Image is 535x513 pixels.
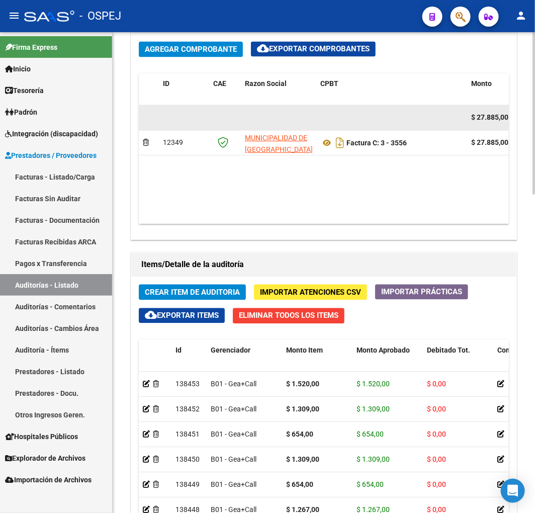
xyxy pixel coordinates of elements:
[286,380,319,388] strong: $ 1.520,00
[163,138,183,146] span: 12349
[145,311,219,320] span: Exportar Items
[427,455,446,463] span: $ 0,00
[282,339,352,384] datatable-header-cell: Monto Item
[427,430,446,438] span: $ 0,00
[145,45,237,54] span: Agregar Comprobante
[209,73,241,106] datatable-header-cell: CAE
[139,41,243,57] button: Agregar Comprobante
[159,73,209,106] datatable-header-cell: ID
[5,474,92,485] span: Importación de Archivos
[356,380,390,388] span: $ 1.520,00
[233,308,344,323] button: Eliminar Todos los Items
[79,5,121,27] span: - OSPEJ
[175,430,200,438] span: 138451
[241,73,316,106] datatable-header-cell: Razon Social
[175,405,200,413] span: 138452
[141,256,506,273] h1: Items/Detalle de la auditoría
[175,480,200,488] span: 138449
[356,405,390,413] span: $ 1.309,00
[175,346,182,354] span: Id
[207,339,282,384] datatable-header-cell: Gerenciador
[5,107,37,118] span: Padrón
[211,346,250,354] span: Gerenciador
[211,380,256,388] span: B01 - Gea+Call
[356,455,390,463] span: $ 1.309,00
[139,284,246,300] button: Crear Item de Auditoria
[427,405,446,413] span: $ 0,00
[254,284,367,300] button: Importar Atenciones CSV
[211,405,256,413] span: B01 - Gea+Call
[211,430,256,438] span: B01 - Gea+Call
[5,453,85,464] span: Explorador de Archivos
[257,42,269,54] mat-icon: cloud_download
[471,79,492,88] span: Monto
[245,79,287,88] span: Razon Social
[427,480,446,488] span: $ 0,00
[211,480,256,488] span: B01 - Gea+Call
[245,134,313,153] span: MUNICIPALIDAD DE [GEOGRAPHIC_DATA]
[5,150,97,161] span: Prestadores / Proveedores
[286,430,313,438] strong: $ 654,00
[333,135,346,151] i: Descargar documento
[352,339,423,384] datatable-header-cell: Monto Aprobado
[175,380,200,388] span: 138453
[467,73,522,106] datatable-header-cell: Monto
[139,308,225,323] button: Exportar Items
[286,480,313,488] strong: $ 654,00
[423,339,493,384] datatable-header-cell: Debitado Tot.
[5,85,44,96] span: Tesorería
[5,128,98,139] span: Integración (discapacidad)
[515,10,527,22] mat-icon: person
[5,42,57,53] span: Firma Express
[163,79,169,88] span: ID
[5,63,31,74] span: Inicio
[8,10,20,22] mat-icon: menu
[356,430,384,438] span: $ 654,00
[239,311,338,320] span: Eliminar Todos los Items
[375,284,468,299] button: Importar Prácticas
[471,138,508,146] strong: $ 27.885,00
[260,288,361,297] span: Importar Atenciones CSV
[286,405,319,413] strong: $ 1.309,00
[501,479,525,503] div: Open Intercom Messenger
[427,380,446,388] span: $ 0,00
[175,455,200,463] span: 138450
[316,73,467,106] datatable-header-cell: CPBT
[471,113,508,121] span: $ 27.885,00
[145,288,240,297] span: Crear Item de Auditoria
[251,41,376,56] button: Exportar Comprobantes
[356,480,384,488] span: $ 654,00
[257,44,370,53] span: Exportar Comprobantes
[211,455,256,463] span: B01 - Gea+Call
[171,339,207,384] datatable-header-cell: Id
[346,139,407,147] strong: Factura C: 3 - 3556
[320,79,338,88] span: CPBT
[356,346,410,354] span: Monto Aprobado
[145,309,157,321] mat-icon: cloud_download
[286,455,319,463] strong: $ 1.309,00
[381,287,462,296] span: Importar Prácticas
[286,346,323,354] span: Monto Item
[213,79,226,88] span: CAE
[427,346,470,354] span: Debitado Tot.
[5,431,78,442] span: Hospitales Públicos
